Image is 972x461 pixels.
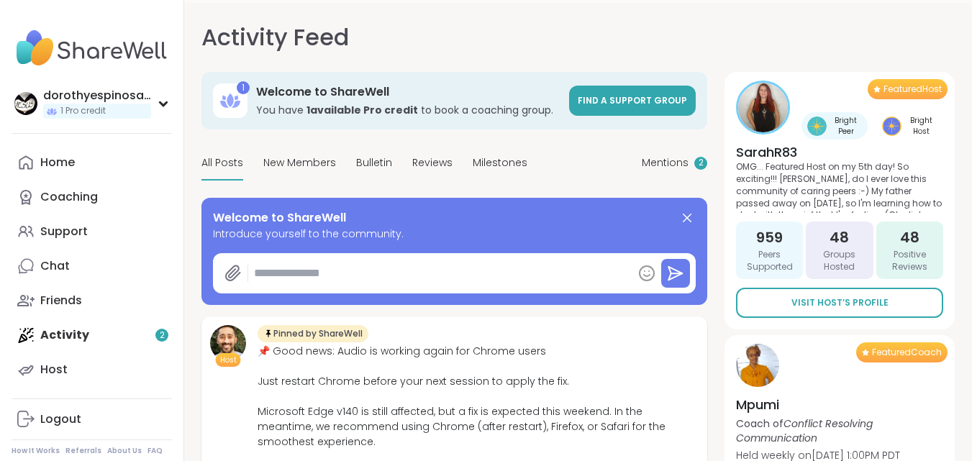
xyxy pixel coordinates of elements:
[356,155,392,170] span: Bulletin
[220,355,237,365] span: Host
[12,23,172,73] img: ShareWell Nav Logo
[40,411,81,427] div: Logout
[40,258,70,274] div: Chat
[12,352,172,387] a: Host
[237,81,250,94] div: 1
[812,249,867,273] span: Groups Hosted
[742,249,797,273] span: Peers Supported
[213,227,696,242] span: Introduce yourself to the community.
[642,155,689,170] span: Mentions
[40,293,82,309] div: Friends
[43,88,151,104] div: dorothyespinosa26
[736,161,943,213] p: OMG... Featured Host on my 5th day! So exciting!!! [PERSON_NAME], do I ever love this community o...
[756,227,783,247] span: 959
[736,416,943,445] p: Coach of
[738,83,788,132] img: SarahR83
[736,416,873,445] i: Conflict Resolving Communication
[791,296,889,309] span: Visit Host’s Profile
[12,402,172,437] a: Logout
[872,347,942,358] span: Featured Coach
[306,103,418,117] b: 1 available Pro credit
[12,283,172,318] a: Friends
[882,117,901,136] img: Bright Host
[256,103,560,117] h3: You have to book a coaching group.
[882,249,937,273] span: Positive Reviews
[830,115,862,137] span: Bright Peer
[900,227,919,247] span: 48
[201,20,349,55] h1: Activity Feed
[258,325,368,342] div: Pinned by ShareWell
[807,117,827,136] img: Bright Peer
[40,362,68,378] div: Host
[904,115,937,137] span: Bright Host
[210,325,246,361] img: brett
[736,288,943,318] a: Visit Host’s Profile
[736,396,943,414] h4: Mpumi
[107,446,142,456] a: About Us
[60,105,106,117] span: 1 Pro credit
[14,92,37,115] img: dorothyespinosa26
[147,446,163,456] a: FAQ
[65,446,101,456] a: Referrals
[40,224,88,239] div: Support
[256,84,560,100] h3: Welcome to ShareWell
[578,94,687,106] span: Find a support group
[569,86,696,116] a: Find a support group
[736,143,943,161] h4: SarahR83
[12,214,172,249] a: Support
[884,83,942,95] span: Featured Host
[40,189,98,205] div: Coaching
[473,155,527,170] span: Milestones
[12,145,172,180] a: Home
[830,227,849,247] span: 48
[736,344,779,387] img: Mpumi
[412,155,453,170] span: Reviews
[213,209,346,227] span: Welcome to ShareWell
[699,157,704,169] span: 2
[12,180,172,214] a: Coaching
[201,155,243,170] span: All Posts
[40,155,75,170] div: Home
[12,446,60,456] a: How It Works
[263,155,336,170] span: New Members
[12,249,172,283] a: Chat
